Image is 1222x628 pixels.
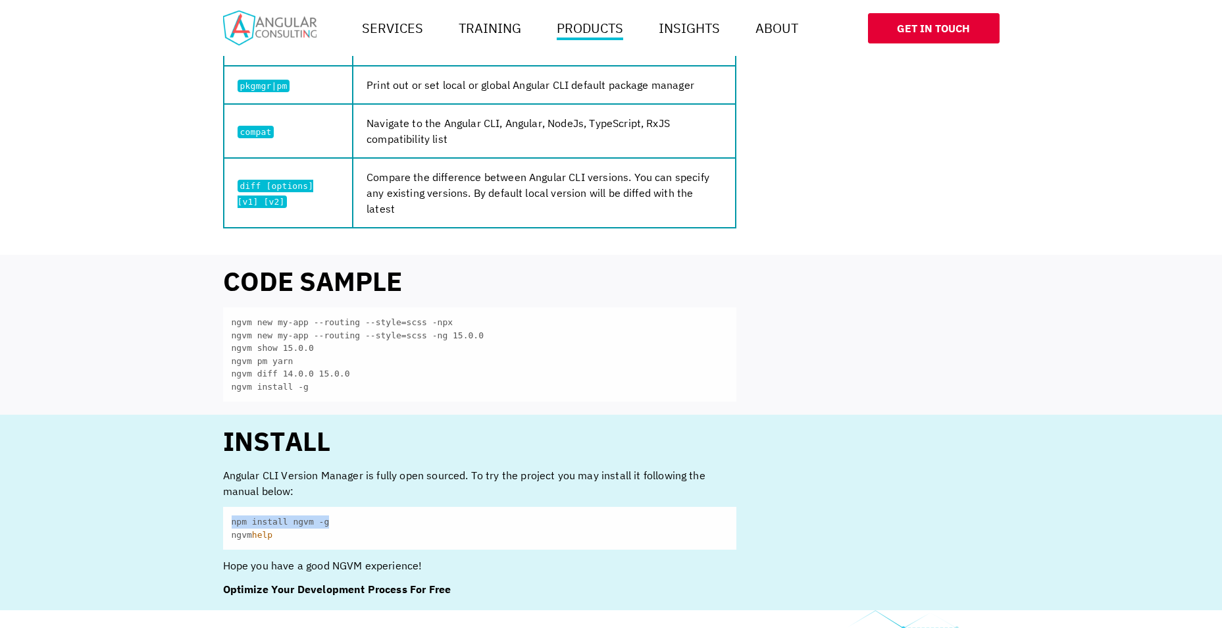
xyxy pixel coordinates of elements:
[653,15,725,41] a: Insights
[353,158,735,228] td: Compare the difference between Angular CLI versions. You can specify any existing versions. By de...
[551,15,628,41] a: Products
[223,268,736,294] h2: Code sample
[223,558,736,573] p: Hope you have a good NGVM experience!
[238,180,314,208] code: diff [options] [v1] [v2]
[238,126,274,138] code: compat
[223,467,736,499] p: Angular CLI Version Manager is fully open sourced. To try the project you may install it followin...
[868,13,1000,43] a: Get In Touch
[223,428,736,454] h2: Install
[353,66,735,104] td: Print out or set local or global Angular CLI default package manager
[223,11,317,45] img: Home
[238,80,290,92] code: pkgmgr|pm
[353,104,735,158] td: Navigate to the Angular CLI, Angular, NodeJs, TypeScript, RxJS compatibility list
[223,307,736,402] code: ngvm new my-app --routing --style=scss -npx ngvm new my-app --routing --style=scss -ng 15.0.0 ngv...
[357,15,428,41] a: Services
[252,530,272,540] span: help
[223,583,451,596] strong: Optimize Your Development Process For Free
[453,15,526,41] a: Training
[750,15,803,41] a: About
[223,507,736,550] code: npm install ngvm -g ngvm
